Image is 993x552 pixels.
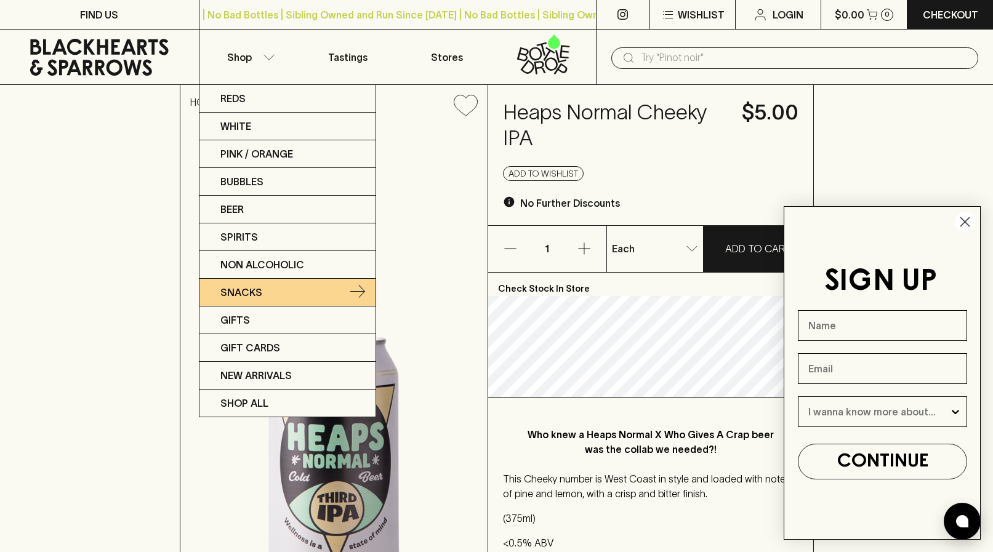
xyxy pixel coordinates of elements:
a: Gift Cards [199,334,376,362]
img: bubble-icon [956,515,968,527]
a: Spirits [199,223,376,251]
a: Snacks [199,279,376,306]
a: Gifts [199,306,376,334]
a: Pink / Orange [199,140,376,168]
button: CONTINUE [798,444,967,479]
p: Beer [220,202,244,217]
p: SHOP ALL [220,396,268,410]
button: Show Options [949,397,962,426]
p: Non Alcoholic [220,257,304,272]
a: Non Alcoholic [199,251,376,279]
p: New Arrivals [220,368,292,383]
a: SHOP ALL [199,390,376,417]
a: Bubbles [199,168,376,196]
span: SIGN UP [824,268,937,296]
p: Gift Cards [220,340,280,355]
a: Beer [199,196,376,223]
a: White [199,113,376,140]
button: Close dialog [954,211,976,233]
input: I wanna know more about... [808,397,949,426]
input: Name [798,310,967,341]
a: Reds [199,85,376,113]
a: New Arrivals [199,362,376,390]
p: White [220,119,251,134]
p: Snacks [220,285,262,300]
input: Email [798,353,967,384]
p: Pink / Orange [220,146,293,161]
p: Bubbles [220,174,263,189]
p: Spirits [220,230,258,244]
p: Gifts [220,313,250,327]
div: FLYOUT Form [771,194,993,552]
p: Reds [220,91,246,106]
